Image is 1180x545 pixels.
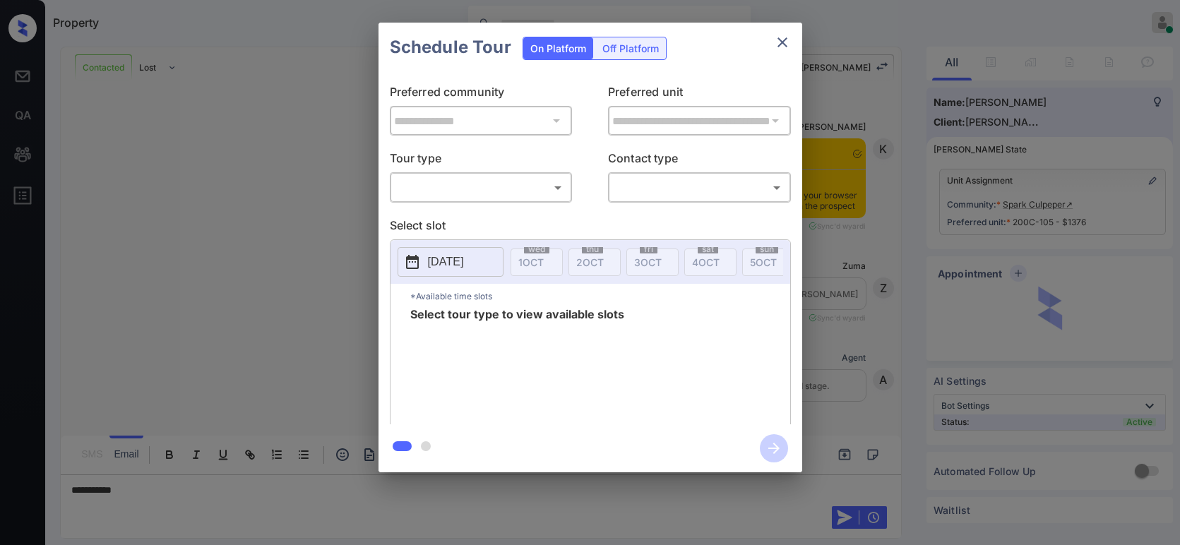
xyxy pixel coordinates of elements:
div: Off Platform [595,37,666,59]
button: close [768,28,797,56]
p: [DATE] [428,253,464,270]
p: Preferred community [390,83,573,106]
p: Tour type [390,150,573,172]
button: [DATE] [398,247,503,277]
p: Preferred unit [608,83,791,106]
p: *Available time slots [410,284,790,309]
p: Contact type [608,150,791,172]
p: Select slot [390,217,791,239]
span: Select tour type to view available slots [410,309,624,421]
h2: Schedule Tour [379,23,523,72]
div: On Platform [523,37,593,59]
